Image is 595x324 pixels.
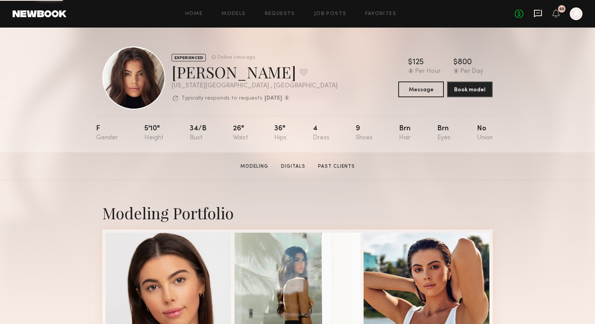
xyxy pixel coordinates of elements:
[96,125,118,141] div: F
[412,59,424,67] div: 125
[453,59,458,67] div: $
[570,7,582,20] a: A
[102,202,493,223] div: Modeling Portfolio
[172,54,206,61] div: EXPERIENCED
[559,7,564,11] div: 65
[172,61,338,82] div: [PERSON_NAME]
[237,163,272,170] a: Modeling
[144,125,163,141] div: 5'10"
[399,125,411,141] div: Brn
[356,125,373,141] div: 9
[460,68,483,75] div: Per Day
[264,96,282,101] b: [DATE]
[415,68,441,75] div: Per Hour
[458,59,472,67] div: 800
[233,125,248,141] div: 26"
[398,81,444,97] button: Message
[437,125,451,141] div: Brn
[408,59,412,67] div: $
[314,11,347,17] a: Job Posts
[172,83,338,89] div: [US_STATE][GEOGRAPHIC_DATA] , [GEOGRAPHIC_DATA]
[313,125,329,141] div: 4
[315,163,358,170] a: Past Clients
[278,163,309,170] a: Digitals
[190,125,207,141] div: 34/b
[181,96,262,101] p: Typically responds to requests
[274,125,286,141] div: 36"
[222,11,246,17] a: Models
[365,11,396,17] a: Favorites
[265,11,295,17] a: Requests
[185,11,203,17] a: Home
[217,55,255,60] div: Online +1mo ago
[447,81,493,97] button: Book model
[477,125,493,141] div: No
